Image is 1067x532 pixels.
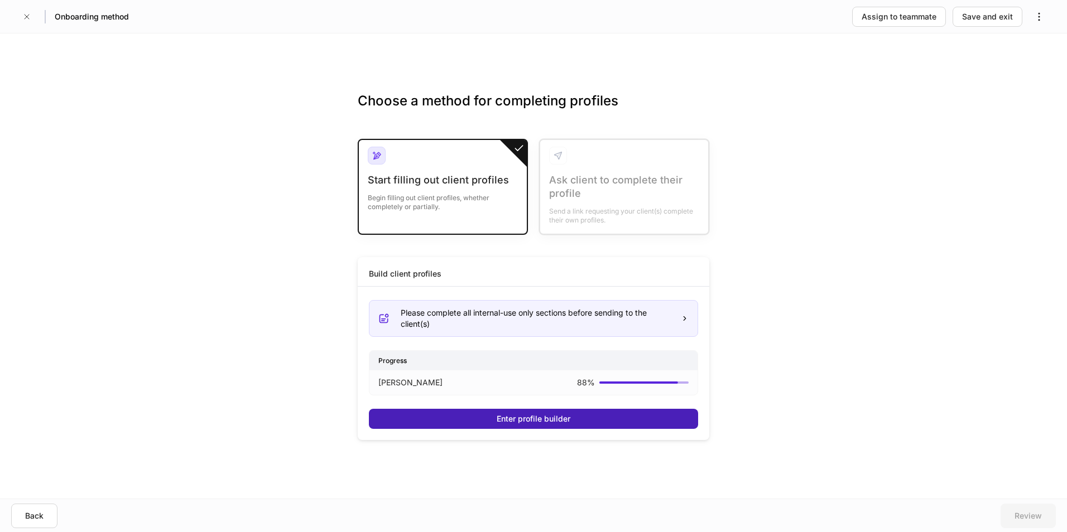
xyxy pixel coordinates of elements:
div: Progress [369,351,698,370]
p: 88 % [577,377,595,388]
div: Begin filling out client profiles, whether completely or partially. [368,187,518,211]
div: Build client profiles [369,268,441,279]
button: Enter profile builder [369,409,698,429]
button: Save and exit [953,7,1022,27]
button: Back [11,504,57,528]
p: [PERSON_NAME] [378,377,443,388]
h5: Onboarding method [55,11,129,22]
div: Save and exit [962,11,1013,22]
div: Please complete all internal-use only sections before sending to the client(s) [401,307,672,330]
button: Assign to teammate [852,7,946,27]
button: Review [1001,504,1056,528]
div: Back [25,510,44,521]
h3: Choose a method for completing profiles [358,92,709,128]
div: Enter profile builder [497,413,570,424]
div: Assign to teammate [862,11,936,22]
div: Review [1015,510,1042,521]
div: Start filling out client profiles [368,173,518,187]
